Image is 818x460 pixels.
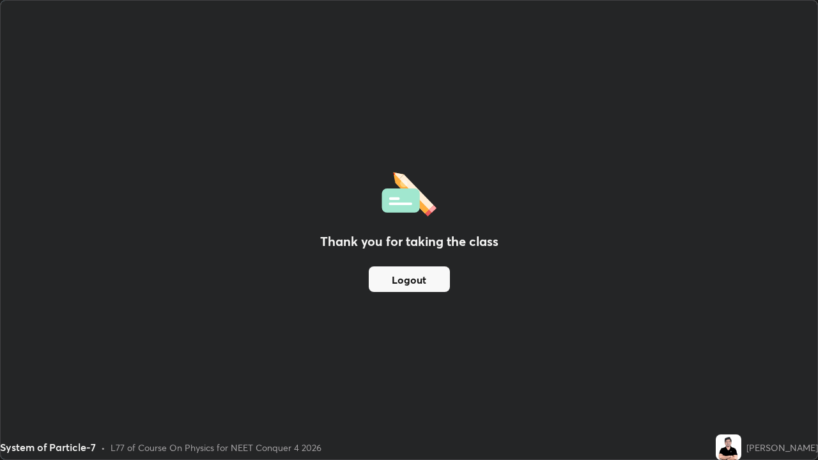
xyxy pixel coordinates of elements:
[746,441,818,454] div: [PERSON_NAME]
[369,266,450,292] button: Logout
[716,434,741,460] img: 7ad8e9556d334b399f8606cf9d83f348.jpg
[101,441,105,454] div: •
[111,441,321,454] div: L77 of Course On Physics for NEET Conquer 4 2026
[320,232,498,251] h2: Thank you for taking the class
[382,168,436,217] img: offlineFeedback.1438e8b3.svg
